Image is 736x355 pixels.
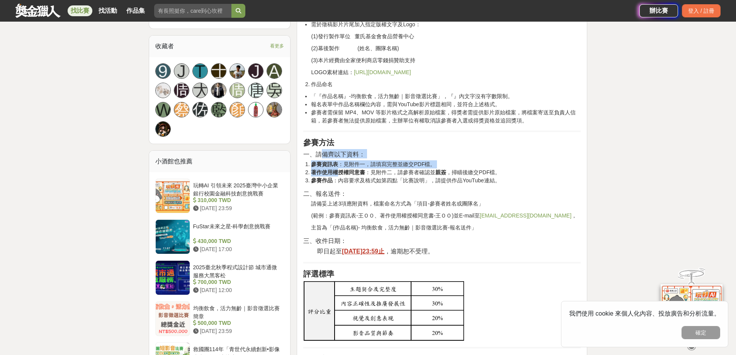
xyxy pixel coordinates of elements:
a: 蔡 [174,102,189,117]
span: 二、報名送件： [303,190,347,197]
div: [DATE] 12:00 [193,286,281,294]
a: 辦比賽 [639,4,678,17]
a: W [155,102,171,117]
div: FuStar未來之星-科學創意挑戰賽 [193,223,281,237]
p: 主旨為「(作品名稱)- 均衡飲食，活力無齡｜影音徵選比賽-報名送件」 [311,224,581,232]
a: J [174,63,189,79]
img: d2146d9a-e6f6-4337-9592-8cefde37ba6b.png [661,284,722,336]
a: 找比賽 [68,5,92,16]
span: 一、請備齊以下資料： [303,151,365,158]
button: 確定 [682,326,720,339]
div: 310,000 TWD [193,196,281,204]
a: 士 [211,63,226,79]
a: T [192,63,208,79]
span: 我們使用 cookie 來個人化內容、投放廣告和分析流量。 [569,310,720,317]
strong: 著作使用權授權同意書 [311,169,365,175]
li: 需於徵稿影片片尾加入指定版權文字及Logo： [311,20,581,29]
a: 玩轉AI 引領未來 2025臺灣中小企業銀行校園金融科技創意挑戰賽 310,000 TWD [DATE] 23:59 [155,178,284,213]
a: 均衡飲食，活力無齡｜影音徵選比賽簡章 500,000 TWD [DATE] 23:59 [155,301,284,336]
img: Avatar [248,102,263,117]
img: Avatar [156,83,170,98]
span: 即日起至 [317,248,342,255]
img: Avatar [156,122,170,136]
a: Avatar [229,63,245,79]
span: 看更多 [270,42,284,50]
a: 大 [192,83,208,98]
a: 2025臺北秋季程式設計節 城市通微服務大黑客松 700,000 TWD [DATE] 12:00 [155,260,284,295]
p: 請備妥上述3項應附資料，檔案命名方式為「項目-參賽者姓名或團隊名」 [311,200,581,208]
div: 玩轉AI 引領未來 2025臺灣中小企業銀行校園金融科技創意挑戰賽 [193,182,281,196]
strong: 參賽作品 [311,177,333,183]
img: Avatar [230,64,245,78]
a: FuStar未來之星-科學創意挑戰賽 430,000 TWD [DATE] 17:00 [155,219,284,254]
p: (範例：參賽資訊表-王ＯＯ、著作使用權授權同意書-王ＯＯ)並E-mail至 ， [311,212,581,220]
span: 收藏者 [155,43,174,49]
a: 顏 [229,102,245,117]
a: 作品集 [123,5,148,16]
img: 4d490ae1-3b22-45be-9844-8ee13f5372d9.jpg [303,280,464,341]
div: 700,000 TWD [193,278,281,286]
div: 500,000 TWD [193,319,281,327]
li: 報名表單中作品名稱欄位內容，需與YouTube影片標題相同，並符合上述格式。 [311,100,581,109]
p: (1)發行製作單位 董氏基金會食品營養中心 [311,32,581,41]
img: Avatar [211,83,226,98]
a: 找活動 [95,5,120,16]
a: J [248,63,263,79]
input: 有長照挺你，care到心坎裡！青春出手，拍出照顧 影音徵件活動 [154,4,231,18]
div: 430,000 TWD [193,237,281,245]
div: [DATE] 23:59 [193,327,281,335]
div: 2025臺北秋季程式設計節 城市通微服務大黑客松 [193,263,281,278]
li: 「『作品名稱』-均衡飲食，活力無齡｜影音徵選比賽」，『』內文字沒有字數限制。 [311,92,581,100]
span: 參賽者需保留 MP4、MOV 等影片格式之高解析原始檔案，得獎者需提供影片原始檔案，將檔案寄送至負責人信箱，若參賽者無法提供原始檔案，主辦單位有權取消該參賽者入選或得獎資格並追回獎項。 [311,109,575,124]
div: [DATE] 23:59 [193,204,281,212]
li: 作品命名 [311,80,581,88]
p: (3)本片經費由全家便利商店零錢捐贊助支持 [311,56,581,65]
div: 均衡飲食，活力無齡｜影音徵選比賽簡章 [193,304,281,319]
a: Avatar [248,102,263,117]
a: 唐 [248,83,263,98]
a: Avatar [155,83,171,98]
a: 吳 [267,83,282,98]
strong: 評選標準 [303,270,334,278]
span: 三、收件日期： [303,238,347,244]
strong: 參賽資訊表 [311,161,338,167]
div: 小酒館也推薦 [149,151,291,172]
a: A [267,63,282,79]
a: Avatar [155,121,171,137]
div: 登入 / 註冊 [682,4,721,17]
a: 佐 [192,102,208,117]
a: 9 [155,63,171,79]
span: ，逾期恕不受理。 [384,248,434,255]
strong: 參賽方法 [303,138,334,147]
strong: 親簽 [435,169,446,175]
a: 藍 [211,102,226,117]
li: ：內容要求及格式如第四點「比賽說明」，請提供作品YouTube連結。 [311,177,581,185]
li: ：見附件一，請填寫完整並繳交PDF檔。 [311,160,581,168]
div: [DATE] 17:00 [193,245,281,253]
a: 周 [229,83,245,98]
a: [URL][DOMAIN_NAME] [354,69,411,75]
p: LOGO素材連結： [311,68,581,76]
div: 周 [174,83,189,98]
img: Avatar [267,102,282,117]
u: [DATE]23:59止 [342,248,384,255]
p: (2)幕後製作 (姓名、團隊名稱) [311,44,581,53]
a: [EMAIL_ADDRESS][DOMAIN_NAME] [480,212,571,219]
